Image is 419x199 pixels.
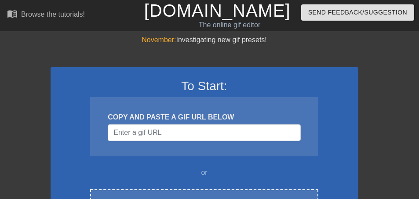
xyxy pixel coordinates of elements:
div: or [73,167,335,178]
a: Browse the tutorials! [7,8,85,22]
div: The online gif editor [144,20,315,30]
div: COPY AND PASTE A GIF URL BELOW [108,112,300,123]
h3: To Start: [62,79,347,94]
span: menu_book [7,8,18,19]
a: [DOMAIN_NAME] [144,1,291,20]
div: Browse the tutorials! [21,11,85,18]
span: November: [142,36,176,43]
div: Investigating new gif presets! [51,35,358,45]
input: Username [108,124,300,141]
button: Send Feedback/Suggestion [301,4,414,21]
span: Send Feedback/Suggestion [308,7,407,18]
